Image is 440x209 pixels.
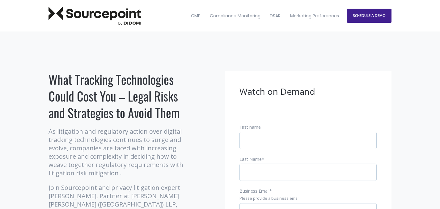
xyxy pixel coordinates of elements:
[187,3,343,29] nav: Desktop navigation
[286,3,343,29] a: Marketing Preferences
[49,127,186,177] p: As litigation and regulatory action over digital tracking technologies continues to surge and evo...
[49,6,141,25] img: Sourcepoint Logo Dark
[49,71,186,121] h1: What Tracking Technologies Could Cost You – Legal Risks and Strategies to Avoid Them
[206,3,264,29] a: Compliance Monitoring
[347,9,391,23] a: SCHEDULE A DEMO
[239,86,377,98] h3: Watch on Demand
[239,124,261,130] span: First name
[239,156,262,162] span: Last Name
[239,196,377,201] legend: Please provide a business email
[239,188,269,194] span: Business Email
[266,3,285,29] a: DSAR
[187,3,204,29] a: CMP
